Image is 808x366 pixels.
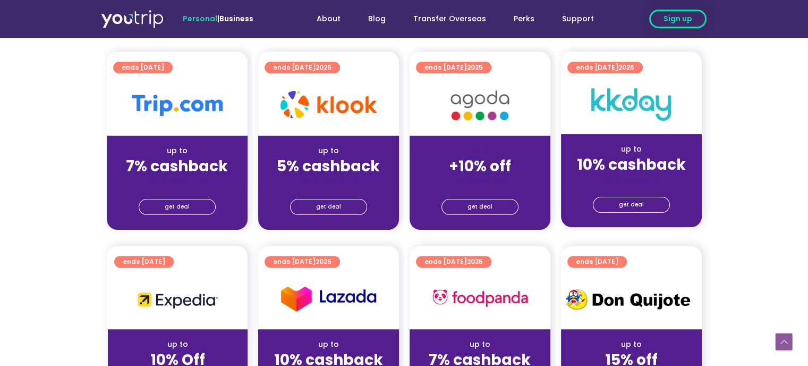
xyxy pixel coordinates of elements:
[122,62,164,73] span: ends [DATE]
[183,13,253,24] span: |
[618,63,634,72] span: 2025
[416,62,491,73] a: ends [DATE]2025
[116,339,239,350] div: up to
[399,9,500,29] a: Transfer Overseas
[577,154,686,175] strong: 10% cashback
[273,62,331,73] span: ends [DATE]
[267,176,390,187] div: (for stays only)
[183,13,217,24] span: Personal
[113,62,173,73] a: ends [DATE]
[548,9,607,29] a: Support
[265,256,340,268] a: ends [DATE]2025
[219,13,253,24] a: Business
[664,13,692,24] span: Sign up
[593,197,670,213] a: get deal
[569,144,693,155] div: up to
[115,145,239,156] div: up to
[165,199,190,214] span: get deal
[424,62,483,73] span: ends [DATE]
[619,197,644,212] span: get deal
[500,9,548,29] a: Perks
[424,256,483,268] span: ends [DATE]
[354,9,399,29] a: Blog
[316,63,331,72] span: 2025
[139,199,216,215] a: get deal
[441,199,518,215] a: get deal
[567,256,627,268] a: ends [DATE]
[273,256,331,268] span: ends [DATE]
[418,176,542,187] div: (for stays only)
[267,145,390,156] div: up to
[416,256,491,268] a: ends [DATE]2025
[467,199,492,214] span: get deal
[449,156,511,177] strong: +10% off
[126,156,228,177] strong: 7% cashback
[115,176,239,187] div: (for stays only)
[316,199,341,214] span: get deal
[569,339,693,350] div: up to
[282,9,607,29] nav: Menu
[277,156,380,177] strong: 5% cashback
[569,174,693,186] div: (for stays only)
[114,256,174,268] a: ends [DATE]
[267,339,390,350] div: up to
[576,256,618,268] span: ends [DATE]
[470,145,490,156] span: up to
[567,62,643,73] a: ends [DATE]2025
[649,10,707,28] a: Sign up
[303,9,354,29] a: About
[418,339,542,350] div: up to
[290,199,367,215] a: get deal
[316,257,331,266] span: 2025
[576,62,634,73] span: ends [DATE]
[467,257,483,266] span: 2025
[265,62,340,73] a: ends [DATE]2025
[467,63,483,72] span: 2025
[123,256,165,268] span: ends [DATE]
